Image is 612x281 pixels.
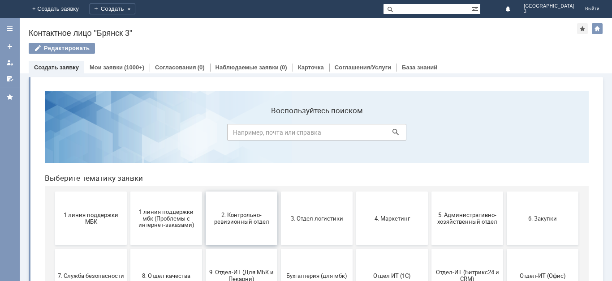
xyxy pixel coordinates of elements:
[280,64,287,71] div: (0)
[171,242,237,255] span: Это соглашение не активно!
[246,131,312,137] span: 3. Отдел логистики
[524,9,574,14] span: 3
[397,128,463,141] span: 5. Административно-хозяйственный отдел
[592,23,603,34] div: Изменить домашнюю страницу
[93,165,164,218] button: 8. Отдел качества
[34,64,79,71] a: Создать заявку
[3,39,17,54] a: Создать заявку
[319,165,390,218] button: Отдел ИТ (1С)
[168,165,240,218] button: 9. Отдел-ИТ (Для МБК и Пекарни)
[198,64,205,71] div: (0)
[319,222,390,276] button: не актуален
[190,22,369,31] label: Воспользуйтесь поиском
[95,188,162,195] span: 8. Отдел качества
[20,188,86,195] span: 7. Служба безопасности
[469,165,541,218] button: Отдел-ИТ (Офис)
[17,107,89,161] button: 1 линия поддержки МБК
[90,64,123,71] a: Мои заявки
[168,107,240,161] button: 2. Контрольно-ревизионный отдел
[155,64,196,71] a: Согласования
[168,222,240,276] button: Это соглашение не активно!
[243,165,315,218] button: Бухгалтерия (для мбк)
[20,245,86,252] span: Финансовый отдел
[3,55,17,70] a: Мои заявки
[17,165,89,218] button: 7. Служба безопасности
[321,245,388,252] span: не актуален
[471,4,480,13] span: Расширенный поиск
[215,64,279,71] a: Наблюдаемые заявки
[29,29,577,38] div: Контактное лицо "Брянск 3"
[171,185,237,198] span: 9. Отдел-ИТ (Для МБК и Пекарни)
[95,124,162,144] span: 1 линия поддержки мбк (Проблемы с интернет-заказами)
[3,72,17,86] a: Мои согласования
[90,4,135,14] div: Создать
[243,222,315,276] button: [PERSON_NAME]. Услуги ИТ для МБК (оформляет L1)
[17,222,89,276] button: Финансовый отдел
[190,40,369,56] input: Например, почта или справка
[394,165,465,218] button: Отдел-ИТ (Битрикс24 и CRM)
[95,245,162,252] span: Франчайзинг
[319,107,390,161] button: 4. Маркетинг
[524,4,574,9] span: [GEOGRAPHIC_DATA]
[246,238,312,259] span: [PERSON_NAME]. Услуги ИТ для МБК (оформляет L1)
[171,128,237,141] span: 2. Контрольно-ревизионный отдел
[124,64,144,71] div: (1000+)
[321,188,388,195] span: Отдел ИТ (1С)
[243,107,315,161] button: 3. Отдел логистики
[7,89,551,98] header: Выберите тематику заявки
[469,107,541,161] button: 6. Закупки
[335,64,391,71] a: Соглашения/Услуги
[93,222,164,276] button: Франчайзинг
[394,107,465,161] button: 5. Административно-хозяйственный отдел
[472,131,538,137] span: 6. Закупки
[20,128,86,141] span: 1 линия поддержки МБК
[93,107,164,161] button: 1 линия поддержки мбк (Проблемы с интернет-заказами)
[321,131,388,137] span: 4. Маркетинг
[402,64,437,71] a: База знаний
[472,188,538,195] span: Отдел-ИТ (Офис)
[246,188,312,195] span: Бухгалтерия (для мбк)
[298,64,324,71] a: Карточка
[397,185,463,198] span: Отдел-ИТ (Битрикс24 и CRM)
[577,23,588,34] div: Добавить в избранное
